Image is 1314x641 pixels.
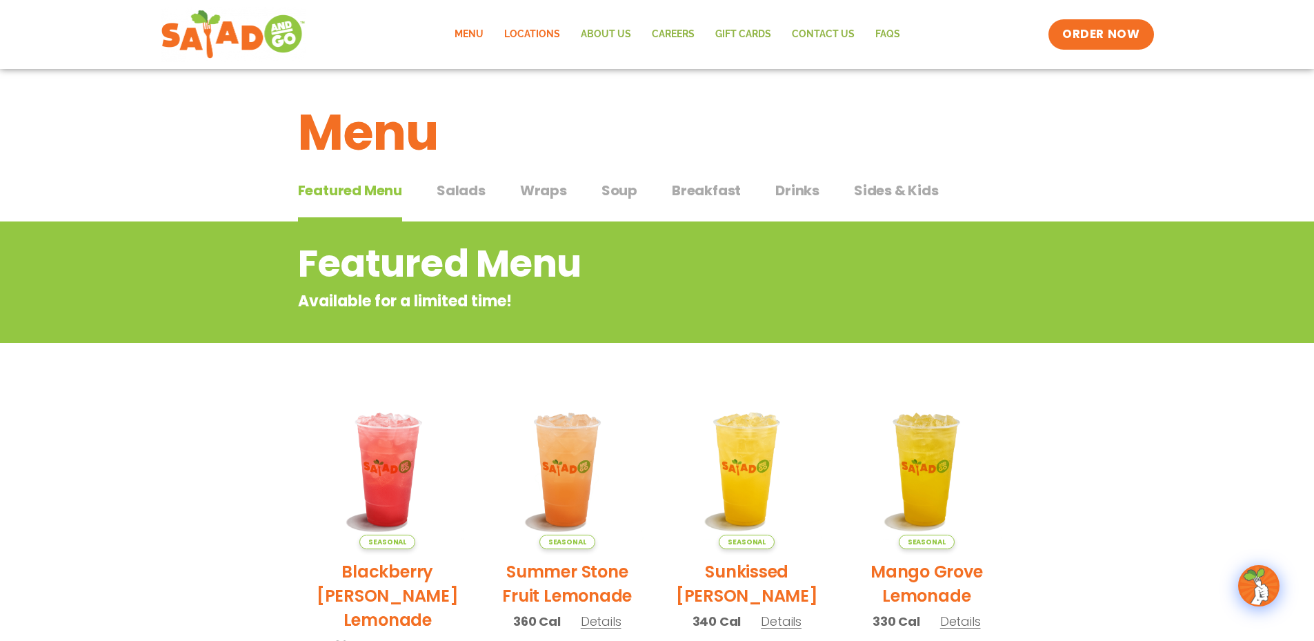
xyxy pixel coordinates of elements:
span: Breakfast [672,180,741,201]
span: Salads [437,180,486,201]
span: 330 Cal [873,612,920,631]
p: Available for a limited time! [298,290,906,313]
h2: Summer Stone Fruit Lemonade [488,560,647,608]
span: Sides & Kids [854,180,939,201]
h2: Blackberry [PERSON_NAME] Lemonade [308,560,468,632]
span: Featured Menu [298,180,402,201]
a: Contact Us [782,19,865,50]
span: 360 Cal [513,612,561,631]
a: Careers [641,19,705,50]
span: Details [761,613,802,630]
h2: Featured Menu [298,236,906,292]
a: About Us [570,19,641,50]
img: Product photo for Blackberry Bramble Lemonade [308,390,468,549]
a: GIFT CARDS [705,19,782,50]
div: Tabbed content [298,175,1017,222]
span: Seasonal [719,535,775,549]
img: Product photo for Mango Grove Lemonade [847,390,1006,549]
span: Soup [601,180,637,201]
img: wpChatIcon [1240,566,1278,605]
span: Seasonal [359,535,415,549]
a: Locations [494,19,570,50]
h1: Menu [298,95,1017,170]
span: Seasonal [899,535,955,549]
span: Wraps [520,180,567,201]
img: Product photo for Summer Stone Fruit Lemonade [488,390,647,549]
img: new-SAG-logo-768×292 [161,7,306,62]
a: ORDER NOW [1048,19,1153,50]
span: Details [940,613,981,630]
span: Seasonal [539,535,595,549]
h2: Mango Grove Lemonade [847,560,1006,608]
a: FAQs [865,19,910,50]
a: Menu [444,19,494,50]
span: Drinks [775,180,819,201]
img: Product photo for Sunkissed Yuzu Lemonade [668,390,827,549]
span: Details [581,613,621,630]
nav: Menu [444,19,910,50]
span: ORDER NOW [1062,26,1139,43]
h2: Sunkissed [PERSON_NAME] [668,560,827,608]
span: 340 Cal [693,612,741,631]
